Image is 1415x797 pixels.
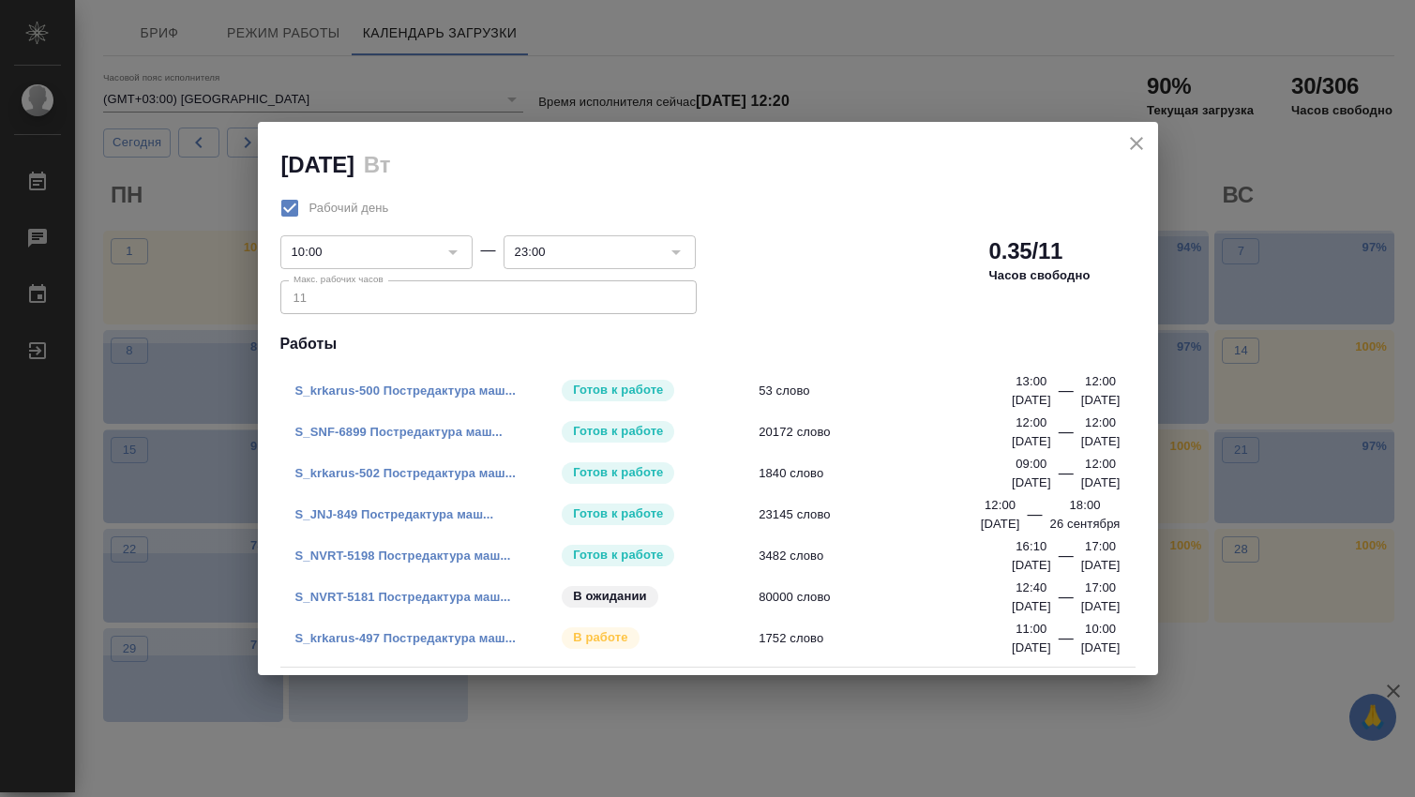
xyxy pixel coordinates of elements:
[573,463,663,482] p: Готов к работе
[364,152,390,177] h2: Вт
[1081,639,1121,657] p: [DATE]
[281,152,354,177] h2: [DATE]
[759,588,1024,607] span: 80000 слово
[759,464,1024,483] span: 1840 слово
[1012,391,1051,410] p: [DATE]
[1081,391,1121,410] p: [DATE]
[759,423,1024,442] span: 20172 слово
[1059,627,1074,657] div: —
[1012,474,1051,492] p: [DATE]
[1081,597,1121,616] p: [DATE]
[1012,639,1051,657] p: [DATE]
[1050,515,1121,534] p: 26 сентября
[1085,372,1116,391] p: 12:00
[981,515,1020,534] p: [DATE]
[309,199,389,218] span: Рабочий день
[1016,455,1046,474] p: 09:00
[1059,380,1074,410] div: —
[573,546,663,564] p: Готов к работе
[1085,537,1116,556] p: 17:00
[573,504,663,523] p: Готов к работе
[1081,474,1121,492] p: [DATE]
[1085,455,1116,474] p: 12:00
[573,381,663,399] p: Готов к работе
[759,505,1024,524] span: 23145 слово
[1081,556,1121,575] p: [DATE]
[759,382,1024,400] span: 53 слово
[1085,620,1116,639] p: 10:00
[1059,421,1074,451] div: —
[1085,414,1116,432] p: 12:00
[759,629,1024,648] span: 1752 слово
[573,422,663,441] p: Готов к работе
[985,496,1016,515] p: 12:00
[480,239,495,262] div: —
[1016,537,1046,556] p: 16:10
[1012,597,1051,616] p: [DATE]
[1059,545,1074,575] div: —
[295,631,516,645] a: S_krkarus-497 Постредактура маш...
[295,383,516,398] a: S_krkarus-500 Постредактура маш...
[1016,579,1046,597] p: 12:40
[280,333,1136,355] h4: Работы
[1059,462,1074,492] div: —
[1016,372,1046,391] p: 13:00
[1016,620,1046,639] p: 11:00
[573,628,627,647] p: В работе
[1016,414,1046,432] p: 12:00
[1059,586,1074,616] div: —
[759,547,1024,565] span: 3482 слово
[295,466,516,480] a: S_krkarus-502 Постредактура маш...
[1122,129,1151,158] button: close
[295,549,511,563] a: S_NVRT-5198 Постредактура маш...
[989,236,1063,266] h2: 0.35/11
[1012,556,1051,575] p: [DATE]
[295,425,503,439] a: S_SNF-6899 Постредактура маш...
[1069,496,1100,515] p: 18:00
[1012,432,1051,451] p: [DATE]
[573,587,647,606] p: В ожидании
[295,507,494,521] a: S_JNJ-849 Постредактура маш...
[295,590,511,604] a: S_NVRT-5181 Постредактура маш...
[1081,432,1121,451] p: [DATE]
[1085,579,1116,597] p: 17:00
[1027,504,1042,534] div: —
[989,266,1091,285] p: Часов свободно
